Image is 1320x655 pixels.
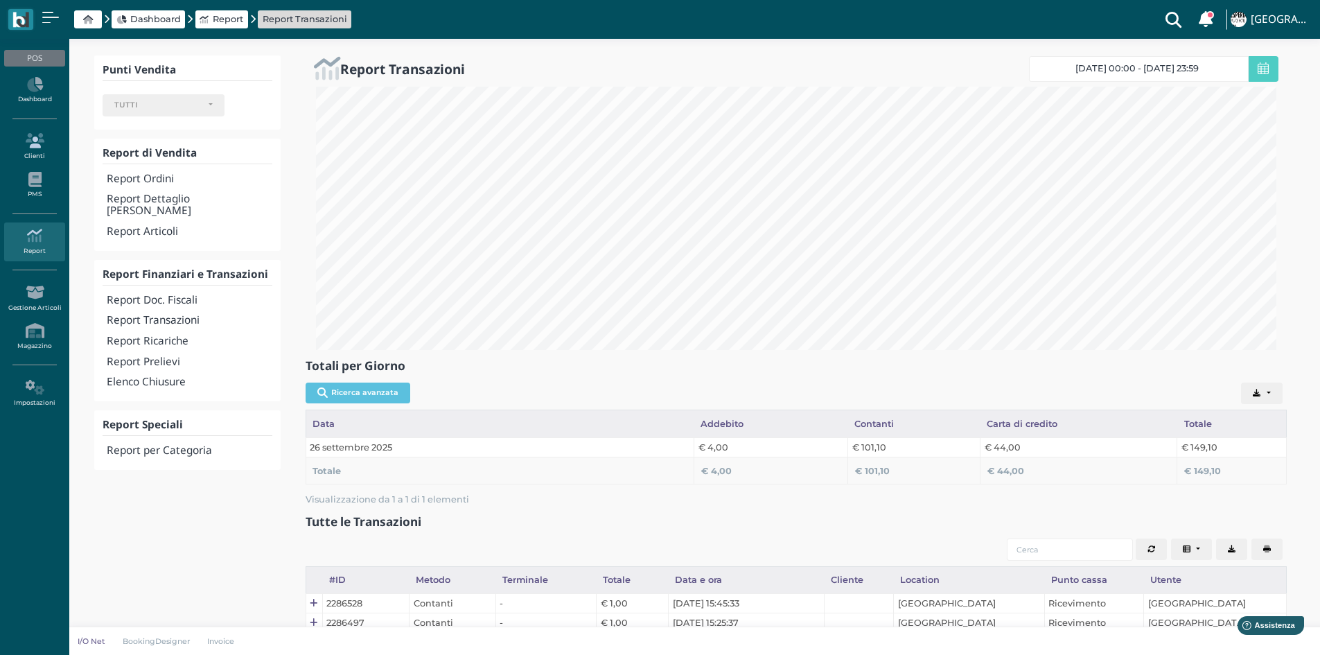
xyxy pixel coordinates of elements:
a: Clienti [4,128,64,166]
a: Dashboard [116,12,181,26]
div: POS [4,50,64,67]
td: [DATE] 15:25:37 [669,613,825,633]
span: Dashboard [130,12,181,26]
div: Location [894,567,1045,593]
div: Terminale [495,567,596,593]
td: - [495,594,596,613]
div: Data [306,410,694,437]
button: TUTTI [103,94,225,116]
div: € 4,00 [701,464,841,478]
div: Metodo [410,567,495,593]
div: Colonne [1171,539,1217,561]
td: [GEOGRAPHIC_DATA] [894,613,1045,633]
a: Invoice [199,636,244,647]
input: Cerca [1007,539,1133,561]
div: Cliente [824,567,893,593]
div: € 101,10 [855,464,974,478]
a: Gestione Articoli [4,279,64,317]
p: I/O Net [78,636,105,647]
div: € 149,10 [1184,464,1279,478]
h4: Report Ricariche [107,335,272,347]
h2: Report Transazioni [340,62,465,76]
td: [DATE] 15:45:33 [669,594,825,613]
td: € 1,00 [596,613,668,633]
b: Report Speciali [103,417,183,432]
div: Data e ora [669,567,825,593]
span: [DATE] 00:00 - [DATE] 23:59 [1075,63,1199,74]
div: Punto cassa [1044,567,1144,593]
img: ... [1231,12,1246,27]
a: Impostazioni [4,374,64,412]
h4: Report Doc. Fiscali [107,295,272,306]
button: Aggiorna [1136,539,1167,561]
button: Columns [1171,539,1213,561]
td: 2286497 [322,613,409,633]
div: Utente [1144,567,1286,593]
h4: Report Dettaglio [PERSON_NAME] [107,193,272,217]
td: € 4,00 [694,437,848,457]
span: Visualizzazione da 1 a 1 di 1 elementi [306,490,469,509]
td: € 44,00 [980,437,1177,457]
td: Contanti [410,613,495,633]
b: Punti Vendita [103,62,176,77]
div: TUTTI [114,101,202,110]
h4: Report Ordini [107,173,272,185]
td: [GEOGRAPHIC_DATA] [894,594,1045,613]
div: € 44,00 [987,464,1170,478]
td: [GEOGRAPHIC_DATA] [1144,613,1287,633]
a: ... [GEOGRAPHIC_DATA] [1229,3,1312,36]
a: Report [200,12,243,26]
h4: Elenco Chiusure [107,376,272,388]
div: #ID [322,567,409,593]
td: Ricevimento [1044,594,1144,613]
a: Magazzino [4,317,64,356]
div: Totale [1177,410,1286,437]
h4: Report Articoli [107,226,272,238]
a: BookingDesigner [114,636,199,647]
td: € 1,00 [596,594,668,613]
td: € 101,10 [848,437,980,457]
button: Export [1241,383,1283,405]
div: Contanti [848,410,980,437]
iframe: Help widget launcher [1222,612,1308,643]
td: Ricevimento [1044,613,1144,633]
h4: Report Prelievi [107,356,272,368]
td: - [495,613,596,633]
b: Totali per Giorno [306,358,405,374]
div: Addebito [694,410,848,437]
div: Totale [596,567,668,593]
b: Tutte le Transazioni [306,514,421,530]
span: Assistenza [41,11,91,21]
h4: [GEOGRAPHIC_DATA] [1251,14,1312,26]
a: Report Transazioni [263,12,347,26]
a: Dashboard [4,71,64,110]
td: [GEOGRAPHIC_DATA] [1144,594,1287,613]
img: logo [12,12,28,28]
button: Ricerca avanzata [306,383,410,403]
span: Report [213,12,243,26]
div: Totale [313,464,687,478]
a: PMS [4,166,64,204]
b: Report di Vendita [103,146,197,160]
b: Report Finanziari e Transazioni [103,267,268,281]
a: Report [4,222,64,261]
button: Export [1216,539,1247,561]
h4: Report Transazioni [107,315,272,326]
div: Carta di credito [980,410,1177,437]
td: 26 settembre 2025 [306,437,694,457]
td: 2286528 [322,594,409,613]
h4: Report per Categoria [107,445,272,457]
td: € 149,10 [1177,437,1287,457]
td: Contanti [410,594,495,613]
